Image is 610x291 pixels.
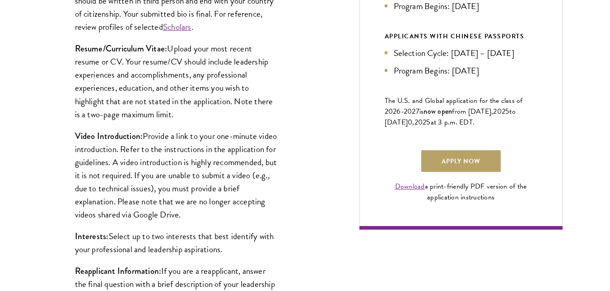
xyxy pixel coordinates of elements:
[419,106,424,117] span: is
[414,117,427,128] span: 202
[416,106,419,117] span: 7
[431,117,475,128] span: at 3 p.m. EDT.
[385,31,537,42] div: APPLICANTS WITH CHINESE PASSPORTS
[75,42,168,55] strong: Resume/Curriculum Vitae:
[385,46,537,60] li: Selection Cycle: [DATE] – [DATE]
[424,106,452,116] span: now open
[75,265,162,277] strong: Reapplicant Information:
[385,181,537,203] div: a print-friendly PDF version of the application instructions
[385,64,537,77] li: Program Begins: [DATE]
[385,106,516,128] span: to [DATE]
[412,117,414,128] span: ,
[452,106,493,117] span: from [DATE],
[401,106,416,117] span: -202
[396,106,400,117] span: 6
[75,230,278,256] p: Select up to two interests that best identify with your professional and leadership aspirations.
[426,117,430,128] span: 5
[163,20,191,33] a: Scholars
[421,150,501,172] a: Apply Now
[408,117,412,128] span: 0
[395,181,425,192] a: Download
[505,106,509,117] span: 5
[75,230,109,242] strong: Interests:
[75,42,278,120] p: Upload your most recent resume or CV. Your resume/CV should include leadership experiences and ac...
[75,130,143,142] strong: Video Introduction:
[493,106,505,117] span: 202
[385,95,523,117] span: The U.S. and Global application for the class of 202
[75,129,278,221] p: Provide a link to your one-minute video introduction. Refer to the instructions in the applicatio...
